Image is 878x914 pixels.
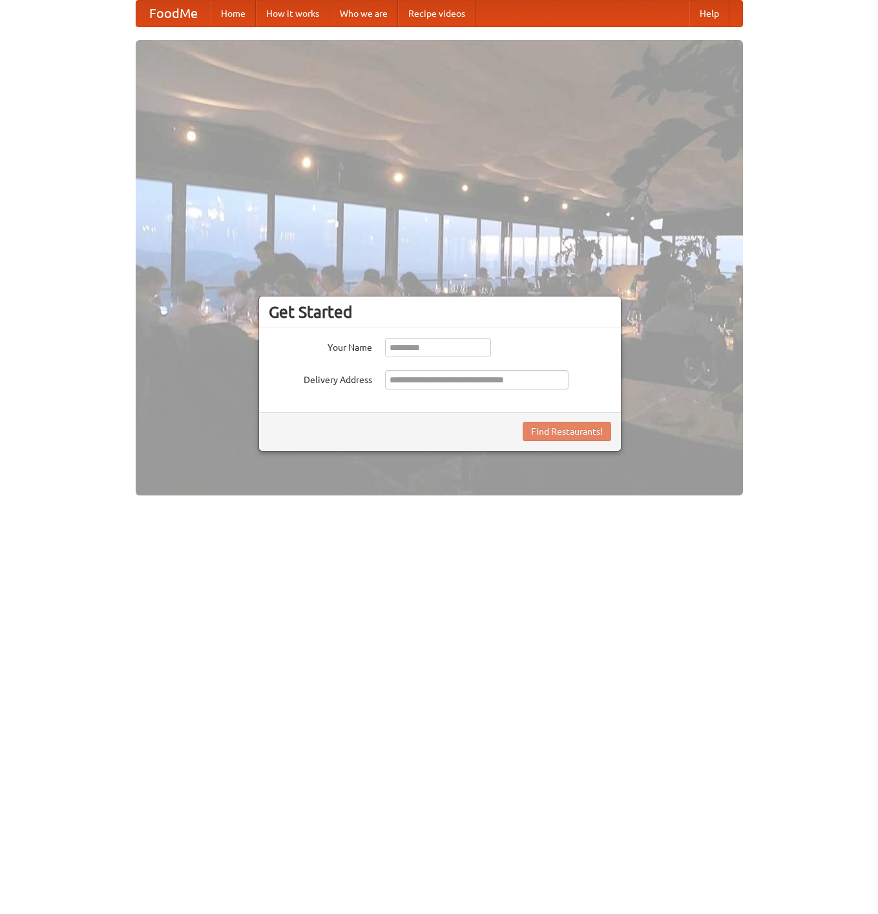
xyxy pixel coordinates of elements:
[269,370,372,386] label: Delivery Address
[398,1,476,26] a: Recipe videos
[269,338,372,354] label: Your Name
[689,1,729,26] a: Help
[136,1,211,26] a: FoodMe
[211,1,256,26] a: Home
[256,1,329,26] a: How it works
[523,422,611,441] button: Find Restaurants!
[329,1,398,26] a: Who we are
[269,302,611,322] h3: Get Started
